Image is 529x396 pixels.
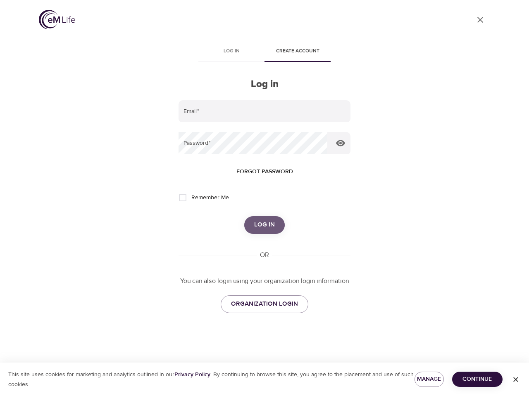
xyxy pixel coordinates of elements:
[257,250,272,260] div: OR
[459,374,496,384] span: Continue
[179,276,350,286] p: You can also login using your organization login information
[233,164,296,179] button: Forgot password
[174,371,210,378] a: Privacy Policy
[254,219,275,230] span: Log in
[231,299,298,309] span: ORGANIZATION LOGIN
[191,193,229,202] span: Remember Me
[269,47,326,56] span: Create account
[470,10,490,30] a: close
[244,216,285,233] button: Log in
[421,374,437,384] span: Manage
[179,78,350,90] h2: Log in
[221,295,308,313] a: ORGANIZATION LOGIN
[179,42,350,62] div: disabled tabs example
[39,10,75,29] img: logo
[415,372,444,387] button: Manage
[452,372,503,387] button: Continue
[236,167,293,177] span: Forgot password
[203,47,260,56] span: Log in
